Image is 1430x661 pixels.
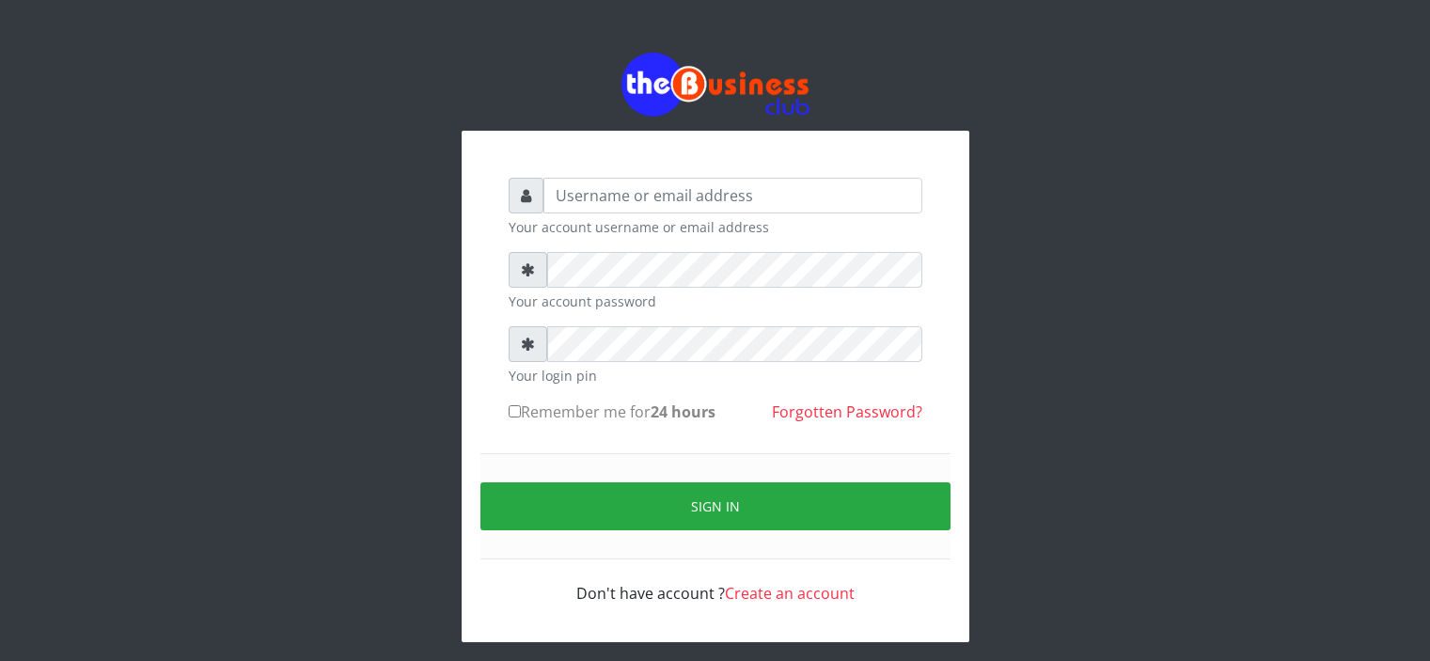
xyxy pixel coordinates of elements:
button: Sign in [480,482,951,530]
div: Don't have account ? [509,559,922,605]
b: 24 hours [651,401,715,422]
a: Create an account [725,583,855,604]
input: Remember me for24 hours [509,405,521,417]
a: Forgotten Password? [772,401,922,422]
label: Remember me for [509,401,715,423]
small: Your account password [509,291,922,311]
small: Your login pin [509,366,922,386]
small: Your account username or email address [509,217,922,237]
input: Username or email address [543,178,922,213]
